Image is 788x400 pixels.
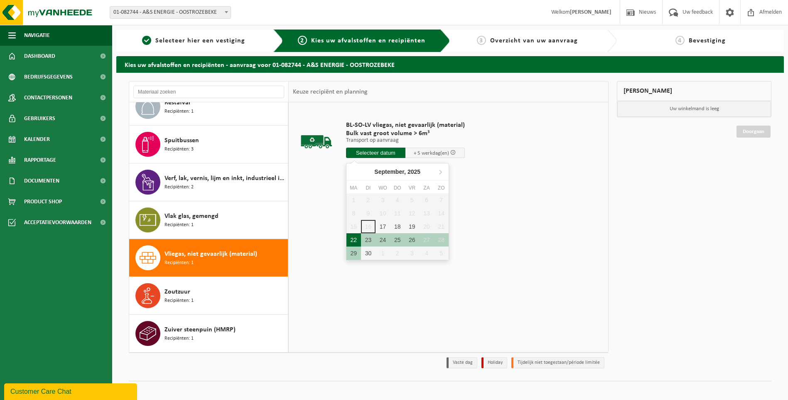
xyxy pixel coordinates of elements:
[361,233,376,247] div: 23
[24,67,73,87] span: Bedrijfsgegevens
[24,108,55,129] span: Gebruikers
[164,173,286,183] span: Verf, lak, vernis, lijm en inkt, industrieel in kleinverpakking
[390,233,405,247] div: 25
[129,201,288,239] button: Vlak glas, gemengd Recipiënten: 1
[477,36,486,45] span: 3
[419,184,434,192] div: za
[289,81,372,102] div: Keuze recipiënt en planning
[129,315,288,352] button: Zuiver steenpuin (HMRP) Recipiënten: 1
[129,163,288,201] button: Verf, lak, vernis, lijm en inkt, industrieel in kleinverpakking Recipiënten: 2
[164,98,190,108] span: Restafval
[447,357,477,368] li: Vaste dag
[346,148,405,158] input: Selecteer datum
[405,233,419,247] div: 26
[164,335,194,343] span: Recipiënten: 1
[434,184,449,192] div: zo
[164,287,190,297] span: Zoutzuur
[24,191,62,212] span: Product Shop
[24,212,91,233] span: Acceptatievoorwaarden
[376,184,390,192] div: wo
[617,81,771,101] div: [PERSON_NAME]
[129,239,288,277] button: Vliegas, niet gevaarlijk (material) Recipiënten: 1
[164,297,194,305] span: Recipiënten: 1
[346,138,465,143] p: Transport op aanvraag
[298,36,307,45] span: 2
[24,46,55,67] span: Dashboard
[346,247,361,260] div: 29
[164,136,199,146] span: Spuitbussen
[24,150,56,170] span: Rapportage
[129,126,288,163] button: Spuitbussen Recipiënten: 3
[346,121,465,129] span: BL-SO-LV vliegas, niet gevaarlijk (material)
[390,220,405,233] div: 18
[164,249,257,259] span: Vliegas, niet gevaarlijk (material)
[405,220,419,233] div: 19
[116,56,784,72] h2: Kies uw afvalstoffen en recipiënten - aanvraag voor 01-082744 - A&S ENERGIE - OOSTROZEBEKE
[490,37,578,44] span: Overzicht van uw aanvraag
[675,36,685,45] span: 4
[133,86,284,98] input: Materiaal zoeken
[164,108,194,116] span: Recipiënten: 1
[689,37,726,44] span: Bevestiging
[155,37,245,44] span: Selecteer hier een vestiging
[164,259,194,267] span: Recipiënten: 1
[120,36,267,46] a: 1Selecteer hier een vestiging
[164,183,194,191] span: Recipiënten: 2
[405,184,419,192] div: vr
[346,184,361,192] div: ma
[24,87,72,108] span: Contactpersonen
[405,247,419,260] div: 3
[511,357,604,368] li: Tijdelijk niet toegestaan/période limitée
[376,220,390,233] div: 17
[346,233,361,247] div: 22
[110,6,231,19] span: 01-082744 - A&S ENERGIE - OOSTROZEBEKE
[164,146,194,153] span: Recipiënten: 3
[24,25,50,46] span: Navigatie
[481,357,507,368] li: Holiday
[371,165,424,178] div: September,
[164,211,218,221] span: Vlak glas, gemengd
[129,88,288,126] button: Restafval Recipiënten: 1
[376,233,390,247] div: 24
[164,325,236,335] span: Zuiver steenpuin (HMRP)
[110,7,231,18] span: 01-082744 - A&S ENERGIE - OOSTROZEBEKE
[736,126,771,138] a: Doorgaan
[570,9,611,15] strong: [PERSON_NAME]
[164,221,194,229] span: Recipiënten: 1
[414,151,449,156] span: + 5 werkdag(en)
[376,247,390,260] div: 1
[361,247,376,260] div: 30
[24,129,50,150] span: Kalender
[346,129,465,138] span: Bulk vast groot volume > 6m³
[311,37,425,44] span: Kies uw afvalstoffen en recipiënten
[390,184,405,192] div: do
[129,277,288,315] button: Zoutzuur Recipiënten: 1
[408,169,420,175] i: 2025
[361,184,376,192] div: di
[24,170,59,191] span: Documenten
[617,101,771,117] p: Uw winkelmand is leeg
[4,382,139,400] iframe: chat widget
[142,36,151,45] span: 1
[390,247,405,260] div: 2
